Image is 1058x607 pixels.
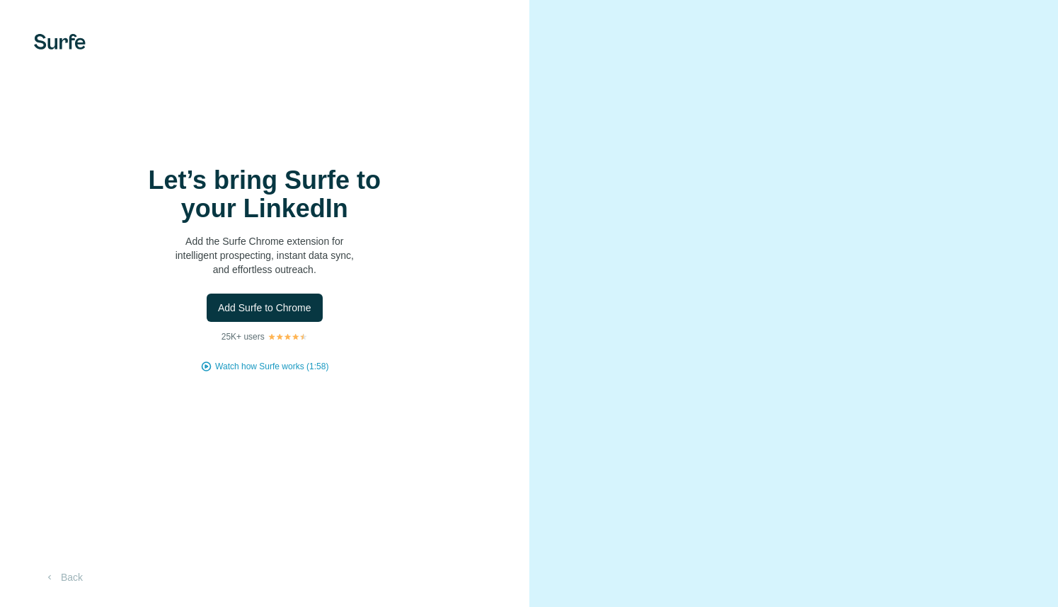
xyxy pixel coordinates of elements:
img: Surfe's logo [34,34,86,50]
button: Add Surfe to Chrome [207,294,323,322]
p: 25K+ users [222,330,265,343]
button: Back [34,565,93,590]
button: Watch how Surfe works (1:58) [215,360,328,373]
h1: Let’s bring Surfe to your LinkedIn [123,166,406,223]
p: Add the Surfe Chrome extension for intelligent prospecting, instant data sync, and effortless out... [123,234,406,277]
span: Add Surfe to Chrome [218,301,311,315]
img: Rating Stars [268,333,308,341]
